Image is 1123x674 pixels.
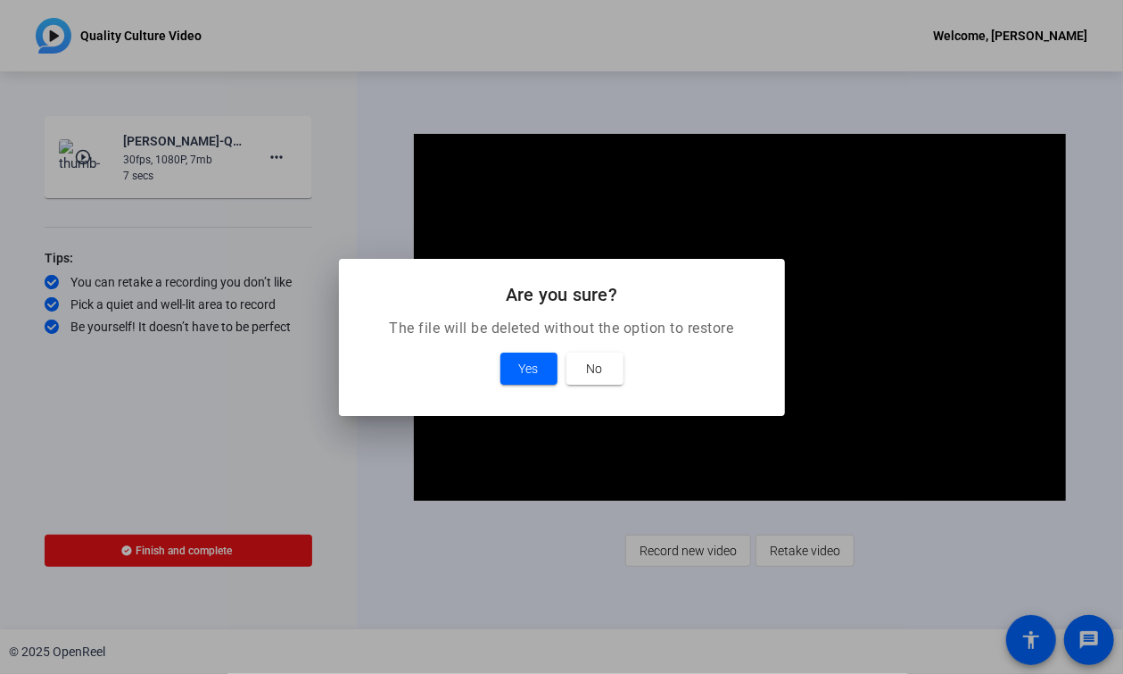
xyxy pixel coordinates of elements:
[519,358,539,379] span: Yes
[360,318,764,339] p: The file will be deleted without the option to restore
[566,353,623,385] button: No
[500,353,557,385] button: Yes
[360,280,764,309] h2: Are you sure?
[587,358,603,379] span: No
